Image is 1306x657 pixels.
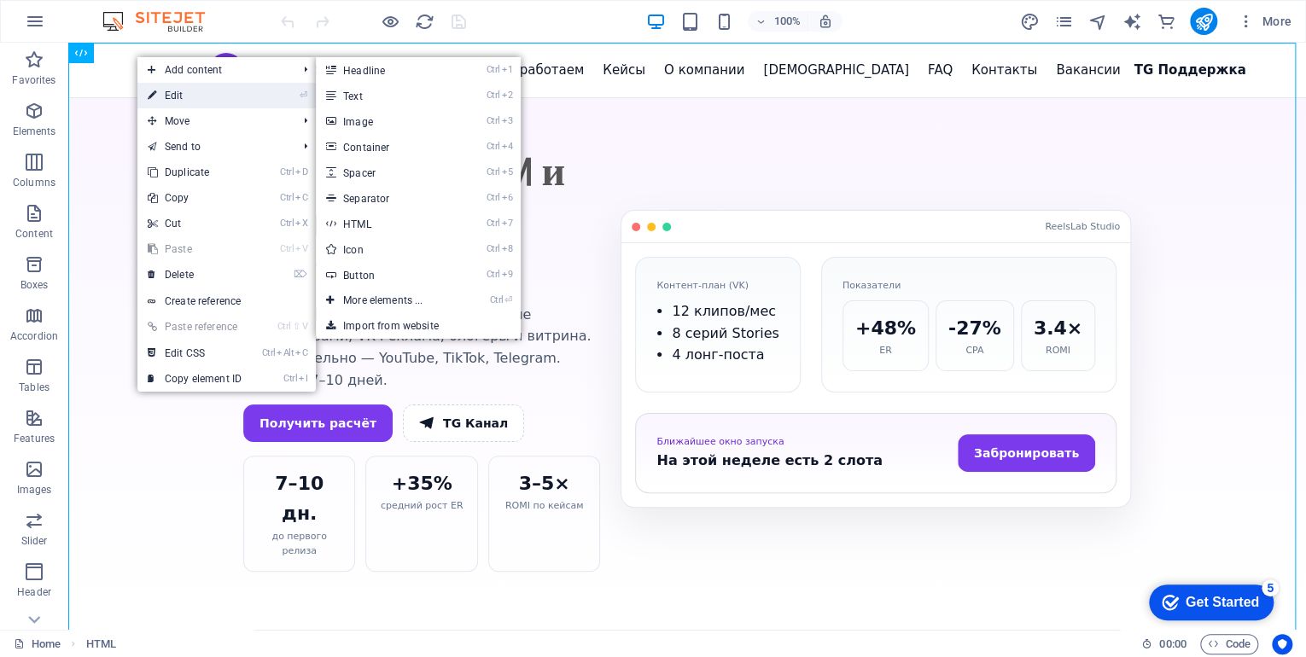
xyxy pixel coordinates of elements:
a: CtrlDDuplicate [137,160,252,185]
i: Publish [1193,12,1213,32]
i: Ctrl [277,321,291,332]
p: Features [14,432,55,445]
a: Ctrl6Separator [316,185,457,211]
button: 100% [748,11,808,32]
i: 4 [502,141,513,152]
i: Design (Ctrl+Alt+Y) [1019,12,1039,32]
a: CtrlICopy element ID [137,366,252,392]
button: publish [1190,8,1217,35]
i: ⏎ [504,294,512,305]
i: 7 [502,218,513,229]
i: 2 [502,90,513,101]
i: 8 [502,243,513,254]
button: pages [1053,11,1074,32]
button: More [1231,8,1298,35]
img: Editor Logo [98,11,226,32]
button: text_generator [1122,11,1142,32]
p: Content [15,227,53,241]
i: Ctrl [490,294,504,305]
h6: 100% [773,11,801,32]
i: AI Writer [1122,12,1141,32]
span: Move [137,108,290,134]
i: Ctrl [283,373,297,384]
p: Header [17,585,51,599]
i: X [295,218,307,229]
button: commerce [1156,11,1176,32]
i: Ctrl [487,64,500,75]
div: Get Started 5 items remaining, 0% complete [14,9,138,44]
button: Code [1200,634,1258,654]
a: Ctrl⇧VPaste reference [137,314,252,340]
i: Ctrl [487,269,500,280]
i: V [302,321,307,332]
i: Ctrl [487,192,500,203]
i: Ctrl [262,347,276,358]
a: CtrlXCut [137,211,252,236]
i: Ctrl [280,166,294,177]
i: D [295,166,307,177]
i: Navigator [1087,12,1107,32]
div: 5 [126,3,143,20]
a: Ctrl8Icon [316,236,457,262]
a: Ctrl4Container [316,134,457,160]
a: Ctrl⏎More elements ... [316,288,457,313]
i: C [295,192,307,203]
i: Ctrl [280,218,294,229]
i: Ctrl [487,90,500,101]
i: I [299,373,307,384]
i: V [295,243,307,254]
a: CtrlAltCEdit CSS [137,340,252,366]
a: Create reference [137,288,316,314]
a: CtrlVPaste [137,236,252,262]
a: Ctrl3Image [316,108,457,134]
i: 6 [502,192,513,203]
i: 1 [502,64,513,75]
a: ⌦Delete [137,262,252,288]
a: Ctrl1Headline [316,57,457,83]
i: ⏎ [300,90,307,101]
i: Ctrl [280,192,294,203]
button: reload [414,11,434,32]
i: Ctrl [487,141,500,152]
a: Send to [137,134,290,160]
i: Commerce [1156,12,1175,32]
button: Click here to leave preview mode and continue editing [380,11,400,32]
h6: Session time [1141,634,1186,654]
p: Slider [21,534,48,548]
i: 9 [502,269,513,280]
i: ⌦ [294,269,307,280]
p: Images [17,483,52,497]
i: C [295,347,307,358]
a: Ctrl9Button [316,262,457,288]
i: Pages (Ctrl+Alt+S) [1053,12,1073,32]
i: Alt [277,347,294,358]
i: 5 [502,166,513,177]
p: Tables [19,381,50,394]
i: Reload page [415,12,434,32]
nav: breadcrumb [86,634,116,654]
span: 00 00 [1159,634,1186,654]
span: : [1171,637,1174,650]
i: Ctrl [487,243,500,254]
p: Favorites [12,73,55,87]
i: ⇧ [293,321,300,332]
button: design [1019,11,1040,32]
p: Columns [13,176,55,189]
span: Add content [137,57,290,83]
a: CtrlCCopy [137,185,252,211]
span: More [1238,13,1291,30]
a: Click to cancel selection. Double-click to open Pages [14,634,61,654]
button: navigator [1087,11,1108,32]
div: Get Started [50,19,124,34]
a: Ctrl5Spacer [316,160,457,185]
a: ⏎Edit [137,83,252,108]
a: Import from website [316,313,521,339]
i: Ctrl [280,243,294,254]
i: 3 [502,115,513,126]
i: Ctrl [487,166,500,177]
a: Ctrl7HTML [316,211,457,236]
i: On resize automatically adjust zoom level to fit chosen device. [818,14,833,29]
a: Ctrl2Text [316,83,457,108]
i: Ctrl [487,115,500,126]
span: Click to select. Double-click to edit [86,634,116,654]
